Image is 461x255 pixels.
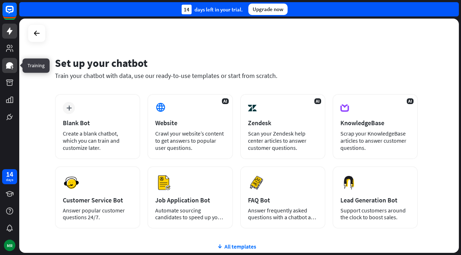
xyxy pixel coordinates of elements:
[407,98,414,104] span: AI
[155,130,225,151] div: Crawl your website’s content to get answers to popular user questions.
[248,130,318,151] div: Scan your Zendesk help center articles to answer customer questions.
[63,207,132,221] div: Answer popular customer questions 24/7.
[6,171,13,177] div: 14
[222,98,229,104] span: AI
[155,207,225,221] div: Automate sourcing candidates to speed up your hiring process.
[248,196,318,204] div: FAQ Bot
[314,98,321,104] span: AI
[182,5,192,14] div: 14
[340,196,410,204] div: Lead Generation Bot
[155,196,225,204] div: Job Application Bot
[248,4,288,15] div: Upgrade now
[63,130,132,151] div: Create a blank chatbot, which you can train and customize later.
[155,119,225,127] div: Website
[340,207,410,221] div: Support customers around the clock to boost sales.
[2,169,17,184] a: 14 days
[55,243,418,250] div: All templates
[55,72,418,80] div: Train your chatbot with data, use our ready-to-use templates or start from scratch.
[248,119,318,127] div: Zendesk
[66,106,72,111] i: plus
[4,240,15,251] div: MR
[6,177,13,182] div: days
[340,130,410,151] div: Scrap your KnowledgeBase articles to answer customer questions.
[340,119,410,127] div: KnowledgeBase
[6,3,27,24] button: Open LiveChat chat widget
[182,5,243,14] div: days left in your trial.
[63,119,132,127] div: Blank Bot
[248,207,318,221] div: Answer frequently asked questions with a chatbot and save your time.
[63,196,132,204] div: Customer Service Bot
[55,56,418,70] div: Set up your chatbot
